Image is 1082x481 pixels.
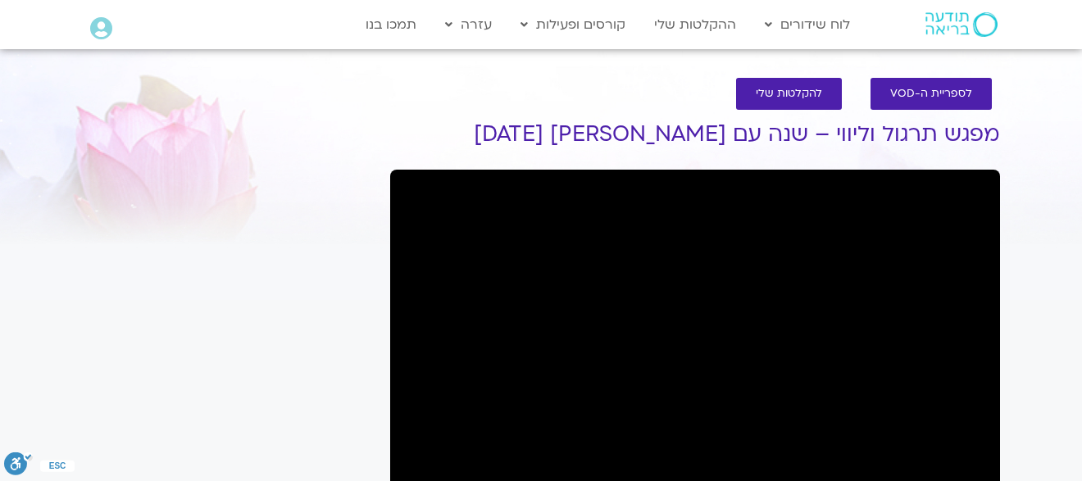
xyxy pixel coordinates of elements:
[736,78,842,110] a: להקלטות שלי
[512,9,634,40] a: קורסים ופעילות
[756,88,822,100] span: להקלטות שלי
[390,122,1000,147] h1: מפגש תרגול וליווי – שנה עם [PERSON_NAME] [DATE]
[437,9,500,40] a: עזרה
[357,9,425,40] a: תמכו בנו
[890,88,972,100] span: לספריית ה-VOD
[757,9,858,40] a: לוח שידורים
[871,78,992,110] a: לספריית ה-VOD
[646,9,744,40] a: ההקלטות שלי
[925,12,998,37] img: תודעה בריאה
